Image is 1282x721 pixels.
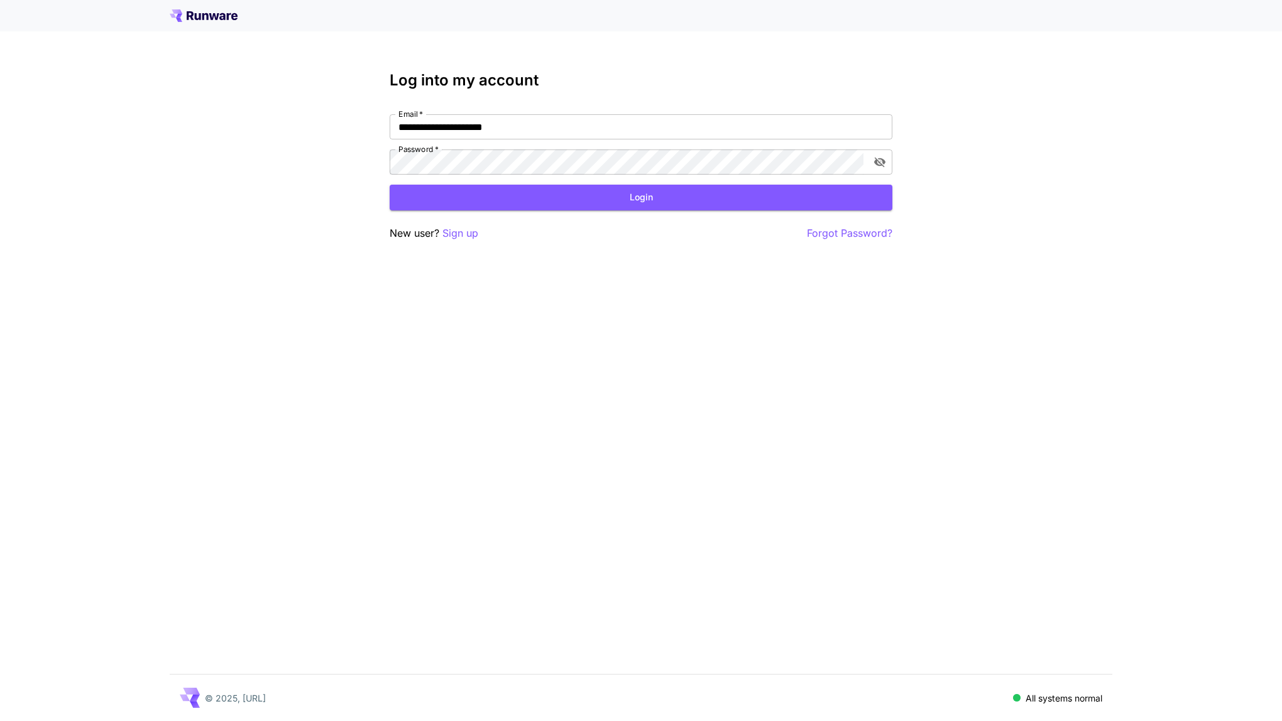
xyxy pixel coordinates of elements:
[398,109,423,119] label: Email
[868,151,891,173] button: toggle password visibility
[390,225,478,241] p: New user?
[205,691,266,705] p: © 2025, [URL]
[390,185,892,210] button: Login
[807,225,892,241] button: Forgot Password?
[1026,691,1102,705] p: All systems normal
[390,72,892,89] h3: Log into my account
[442,225,478,241] button: Sign up
[398,144,439,154] label: Password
